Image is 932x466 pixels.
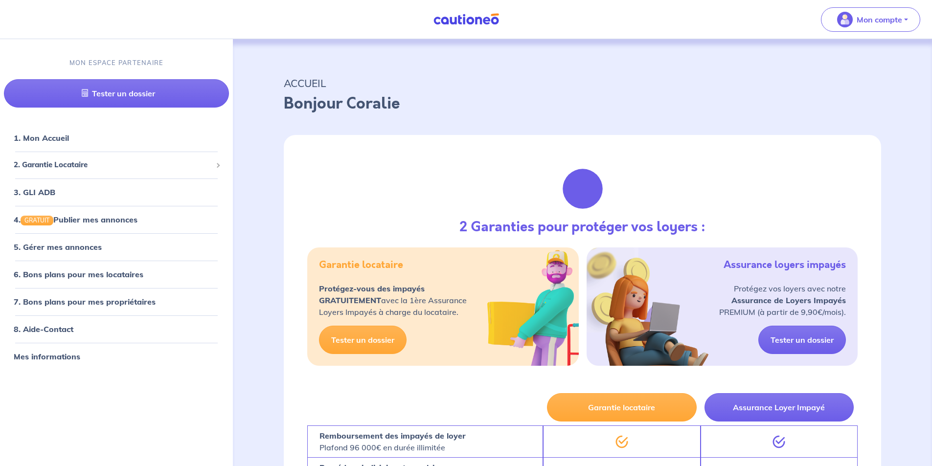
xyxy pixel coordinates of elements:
[4,182,229,202] div: 3. GLI ADB
[4,319,229,339] div: 8. Aide-Contact
[319,284,425,305] strong: Protégez-vous des impayés GRATUITEMENT
[430,13,503,25] img: Cautioneo
[4,155,229,175] div: 2. Garantie Locataire
[4,265,229,284] div: 6. Bons plans pour mes locataires
[459,219,705,236] h3: 2 Garanties pour protéger vos loyers :
[837,12,853,27] img: illu_account_valid_menu.svg
[319,431,466,441] strong: Remboursement des impayés de loyer
[857,14,902,25] p: Mon compte
[14,133,69,143] a: 1. Mon Accueil
[731,295,846,305] strong: Assurance de Loyers Impayés
[319,326,407,354] a: Tester un dossier
[4,237,229,257] div: 5. Gérer mes annonces
[4,347,229,366] div: Mes informations
[719,283,846,318] p: Protégez vos loyers avec notre PREMIUM (à partir de 9,90€/mois).
[284,74,881,92] p: ACCUEIL
[724,259,846,271] h5: Assurance loyers impayés
[821,7,920,32] button: illu_account_valid_menu.svgMon compte
[14,242,102,252] a: 5. Gérer mes annonces
[4,210,229,229] div: 4.GRATUITPublier mes annonces
[758,326,846,354] a: Tester un dossier
[4,128,229,148] div: 1. Mon Accueil
[4,292,229,311] div: 7. Bons plans pour mes propriétaires
[4,79,229,108] a: Tester un dossier
[14,215,137,224] a: 4.GRATUITPublier mes annonces
[14,269,143,279] a: 6. Bons plans pour mes locataires
[69,58,164,67] p: MON ESPACE PARTENAIRE
[547,393,696,422] button: Garantie locataire
[284,92,881,115] p: Bonjour Coralie
[14,352,80,361] a: Mes informations
[319,283,467,318] p: avec la 1ère Assurance Loyers Impayés à charge du locataire.
[319,259,403,271] h5: Garantie locataire
[14,187,55,197] a: 3. GLI ADB
[556,162,609,215] img: justif-loupe
[14,324,73,334] a: 8. Aide-Contact
[14,159,212,171] span: 2. Garantie Locataire
[319,430,466,453] p: Plafond 96 000€ en durée illimitée
[14,297,156,307] a: 7. Bons plans pour mes propriétaires
[705,393,854,422] button: Assurance Loyer Impayé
